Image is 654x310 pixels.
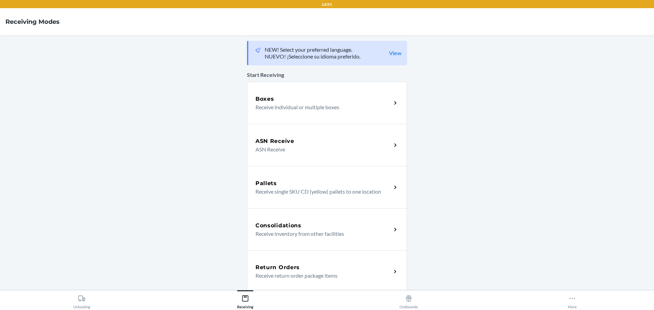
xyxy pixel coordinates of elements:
[568,292,577,309] div: More
[247,124,407,166] a: ASN ReceiveASN Receive
[322,1,332,7] p: LAX1
[255,272,386,280] p: Receive return order package items
[73,292,90,309] div: Unloading
[255,179,277,187] h5: Pallets
[237,292,253,309] div: Receiving
[247,208,407,250] a: ConsolidationsReceive inventory from other facilities
[247,71,407,79] p: Start Receiving
[255,222,301,230] h5: Consolidations
[5,17,60,26] h4: Receiving Modes
[265,46,360,53] p: NEW! Select your preferred language.
[255,187,386,196] p: Receive single SKU CD (yellow) pallets to one location
[255,95,274,103] h5: Boxes
[389,50,402,56] a: View
[163,290,327,309] button: Receiving
[327,290,490,309] button: Outbounds
[490,290,654,309] button: More
[255,230,386,238] p: Receive inventory from other facilities
[255,145,386,153] p: ASN Receive
[400,292,418,309] div: Outbounds
[255,137,294,145] h5: ASN Receive
[247,82,407,124] a: BoxesReceive individual or multiple boxes
[265,53,360,60] p: NUEVO! ¡Seleccione su idioma preferido.
[255,103,386,111] p: Receive individual or multiple boxes
[247,250,407,293] a: Return OrdersReceive return order package items
[247,166,407,208] a: PalletsReceive single SKU CD (yellow) pallets to one location
[255,263,300,272] h5: Return Orders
